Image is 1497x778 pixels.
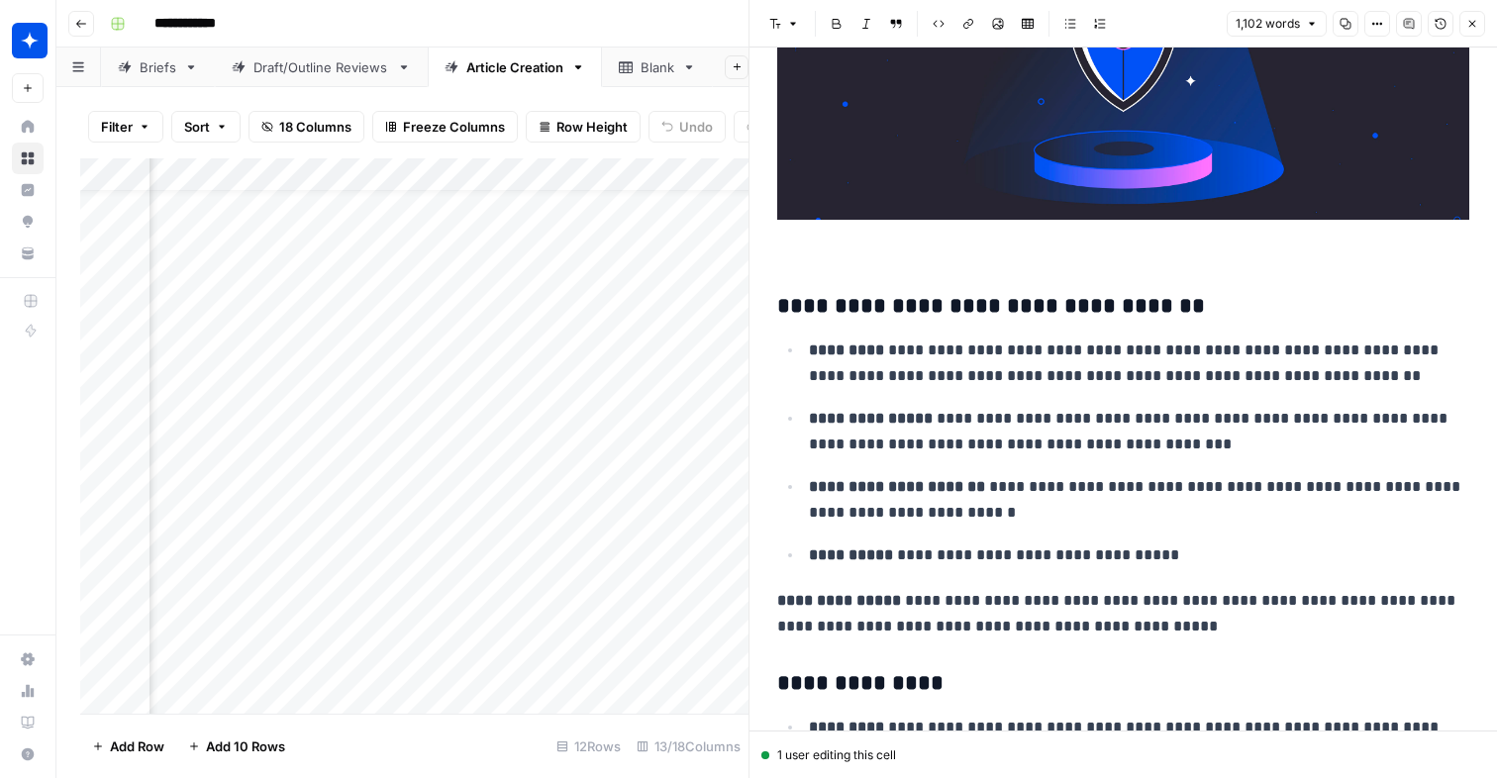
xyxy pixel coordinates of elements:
span: Undo [679,117,713,137]
button: Undo [649,111,726,143]
a: Briefs [101,48,215,87]
a: Insights [12,174,44,206]
a: Opportunities [12,206,44,238]
button: 18 Columns [249,111,364,143]
div: Article Creation [466,57,563,77]
a: Browse [12,143,44,174]
button: Row Height [526,111,641,143]
span: Add 10 Rows [206,736,285,756]
button: 1,102 words [1227,11,1327,37]
div: 1 user editing this cell [761,746,1485,764]
a: Usage [12,675,44,707]
button: Workspace: Wiz [12,16,44,65]
button: Freeze Columns [372,111,518,143]
span: Add Row [110,736,164,756]
a: Blank [602,48,713,87]
div: Briefs [140,57,176,77]
span: 18 Columns [279,117,351,137]
div: 13/18 Columns [629,730,748,762]
a: Your Data [12,238,44,269]
img: Wiz Logo [12,23,48,58]
div: Draft/Outline Reviews [253,57,389,77]
a: Learning Hub [12,707,44,738]
div: 12 Rows [549,730,629,762]
span: Freeze Columns [403,117,505,137]
button: Filter [88,111,163,143]
a: Article Creation [428,48,602,87]
span: Filter [101,117,133,137]
a: Draft/Outline Reviews [215,48,428,87]
span: Sort [184,117,210,137]
a: Settings [12,643,44,675]
span: Row Height [556,117,628,137]
span: 1,102 words [1236,15,1300,33]
button: Add 10 Rows [176,730,297,762]
button: Add Row [80,730,176,762]
button: Sort [171,111,241,143]
a: Home [12,111,44,143]
button: Help + Support [12,738,44,770]
div: Blank [641,57,674,77]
